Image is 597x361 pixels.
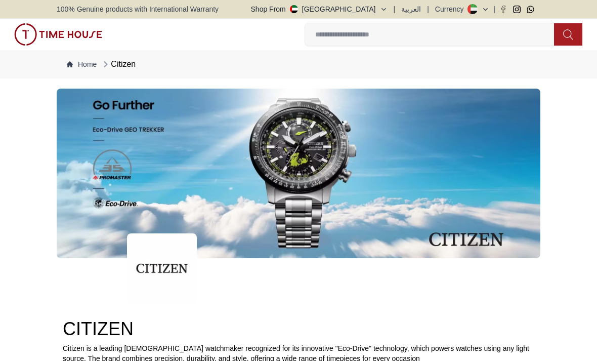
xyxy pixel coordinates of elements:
[427,4,429,14] span: |
[127,233,197,303] img: ...
[513,6,521,13] a: Instagram
[57,50,540,78] nav: Breadcrumb
[394,4,396,14] span: |
[67,59,97,69] a: Home
[493,4,495,14] span: |
[499,6,507,13] a: Facebook
[57,89,540,258] img: ...
[527,6,534,13] a: Whatsapp
[435,4,468,14] div: Currency
[290,5,298,13] img: United Arab Emirates
[251,4,388,14] button: Shop From[GEOGRAPHIC_DATA]
[14,23,102,46] img: ...
[401,4,421,14] button: العربية
[57,4,219,14] span: 100% Genuine products with International Warranty
[63,319,534,339] h2: CITIZEN
[101,58,136,70] div: Citizen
